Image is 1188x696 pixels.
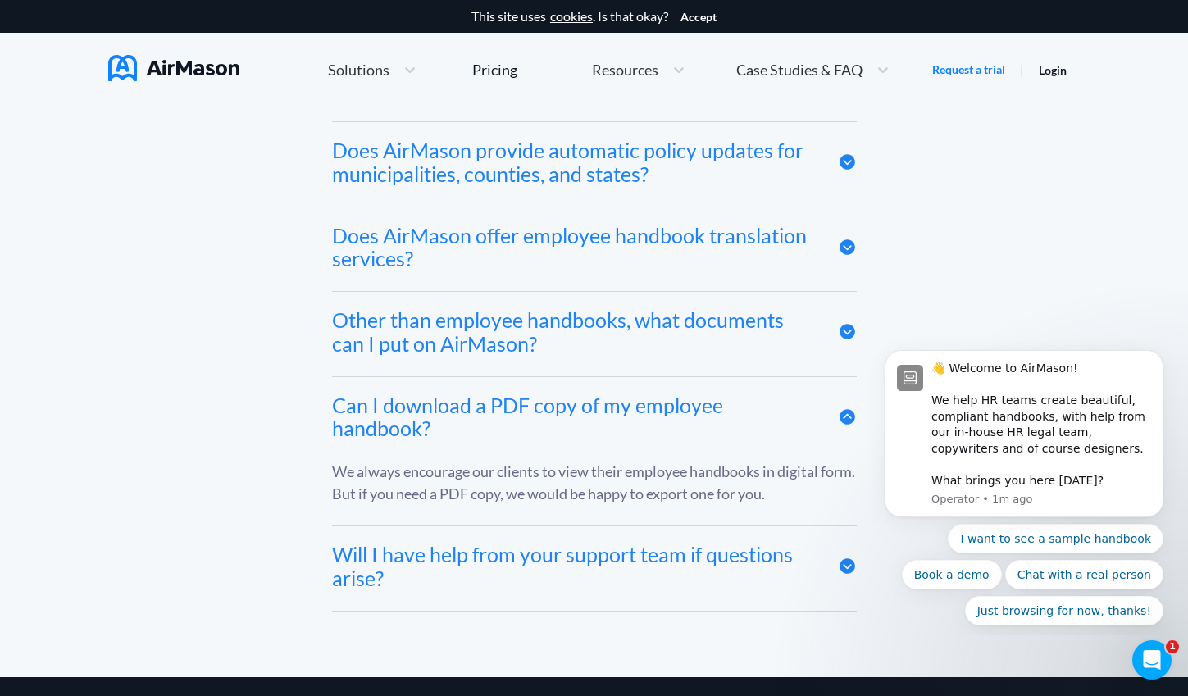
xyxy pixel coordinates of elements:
[1039,63,1067,77] a: Login
[860,335,1188,635] iframe: Intercom notifications message
[332,461,857,505] div: We always encourage our clients to view their employee handbooks in digital form. But if you need...
[1166,640,1179,653] span: 1
[736,62,863,77] span: Case Studies & FAQ
[108,55,239,81] img: AirMason Logo
[328,62,389,77] span: Solutions
[332,308,813,356] div: Other than employee handbooks, what documents can I put on AirMason?
[472,55,517,84] a: Pricing
[550,9,593,24] a: cookies
[680,11,717,24] button: Accept cookies
[472,62,517,77] div: Pricing
[932,61,1005,78] a: Request a trial
[592,62,658,77] span: Resources
[1020,61,1024,77] span: |
[332,224,813,271] div: Does AirMason offer employee handbook translation services?
[1132,640,1172,680] iframe: Intercom live chat
[332,139,813,186] div: Does AirMason provide automatic policy updates for municipalities, counties, and states?
[332,393,813,441] div: Can I download a PDF copy of my employee handbook?
[332,543,813,590] div: Will I have help from your support team if questions arise?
